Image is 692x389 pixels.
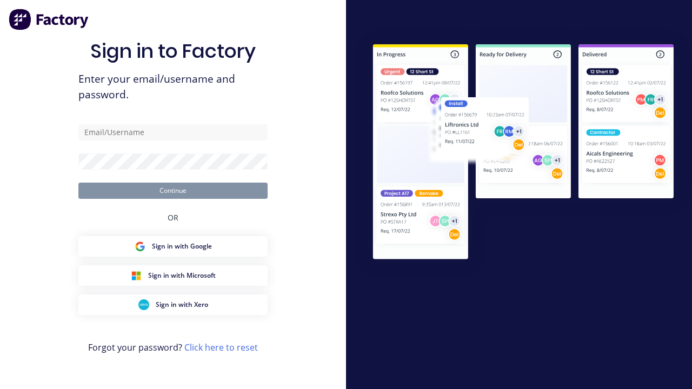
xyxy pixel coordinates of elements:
span: Sign in with Xero [156,300,208,310]
img: Sign in [355,28,692,279]
img: Microsoft Sign in [131,270,142,281]
span: Enter your email/username and password. [78,71,268,103]
div: OR [168,199,178,236]
button: Xero Sign inSign in with Xero [78,294,268,315]
img: Google Sign in [135,241,145,252]
a: Click here to reset [184,341,258,353]
h1: Sign in to Factory [90,39,256,63]
img: Factory [9,9,90,30]
button: Google Sign inSign in with Google [78,236,268,257]
span: Sign in with Microsoft [148,271,216,280]
span: Sign in with Google [152,242,212,251]
input: Email/Username [78,124,268,140]
button: Continue [78,183,268,199]
span: Forgot your password? [88,341,258,354]
button: Microsoft Sign inSign in with Microsoft [78,265,268,286]
img: Xero Sign in [138,299,149,310]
